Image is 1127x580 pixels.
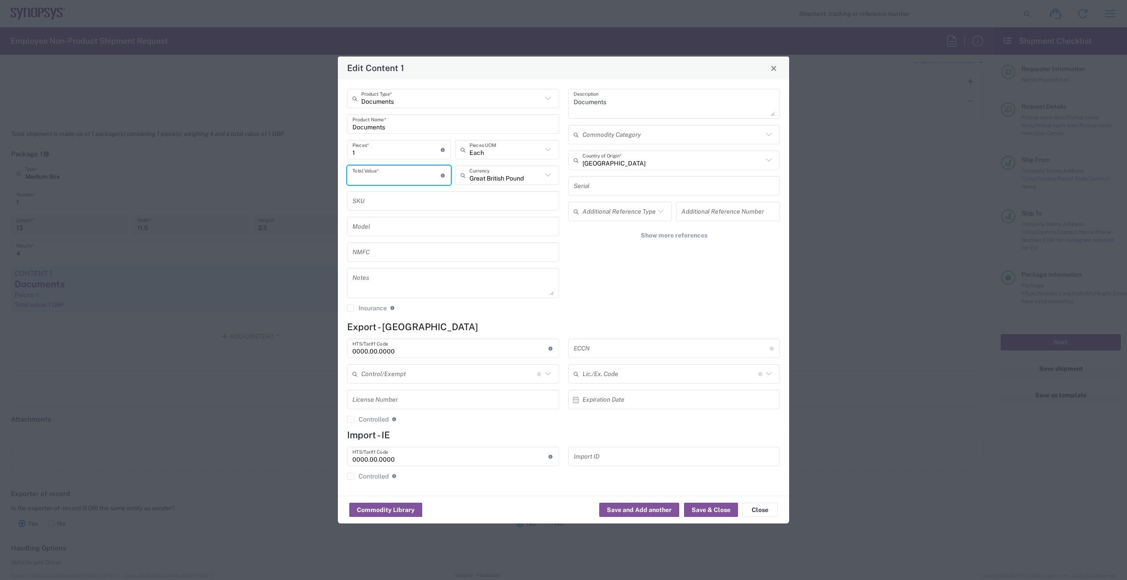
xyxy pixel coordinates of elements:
label: Controlled [347,416,389,423]
button: Close [742,503,778,517]
label: Insurance [347,305,387,312]
h4: Export - [GEOGRAPHIC_DATA] [347,321,780,332]
button: Save and Add another [599,503,679,517]
button: Close [768,62,780,74]
button: Commodity Library [349,503,422,517]
h4: Import - IE [347,429,780,441]
span: Show more references [641,231,707,240]
button: Save & Close [684,503,738,517]
h4: Edit Content 1 [347,61,404,74]
label: Controlled [347,473,389,480]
